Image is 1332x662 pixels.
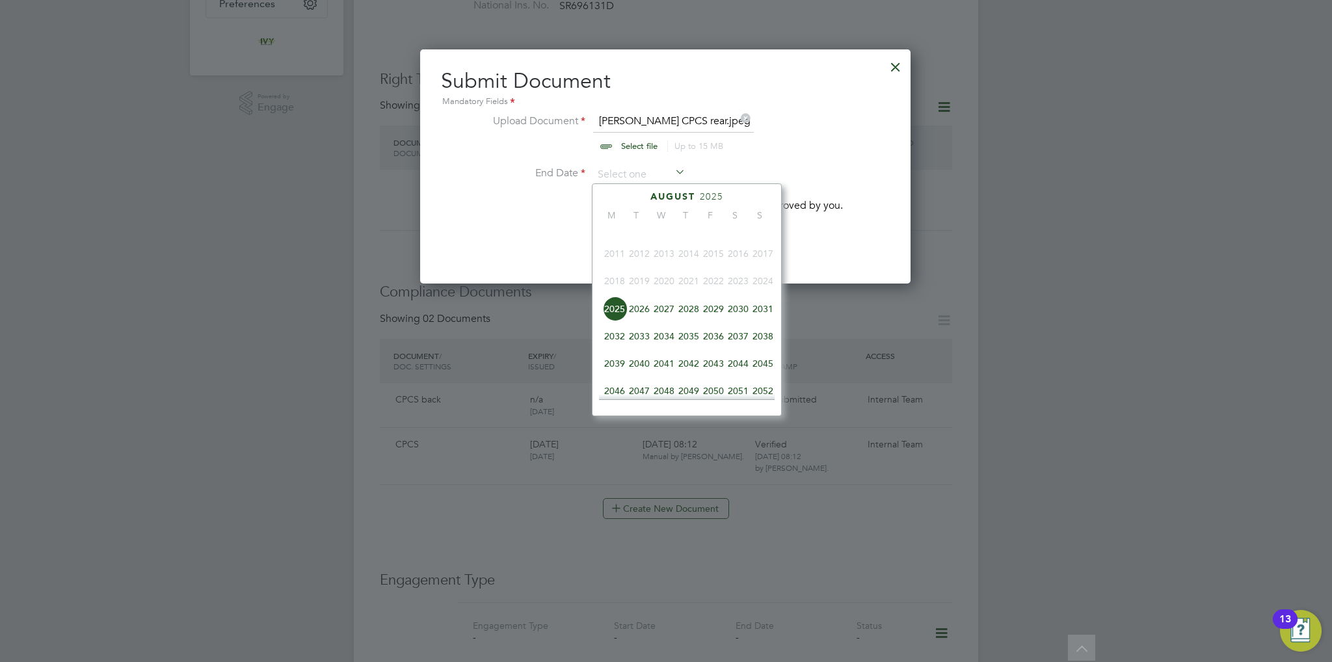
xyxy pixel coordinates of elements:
[751,378,775,403] span: 2052
[652,269,676,293] span: 2020
[701,269,726,293] span: 2022
[488,113,585,150] label: Upload Document
[652,324,676,349] span: 2034
[593,165,686,185] input: Select one
[652,241,676,266] span: 2013
[701,241,726,266] span: 2015
[676,241,701,266] span: 2014
[751,269,775,293] span: 2024
[751,351,775,376] span: 2045
[676,297,701,321] span: 2028
[652,297,676,321] span: 2027
[747,209,772,221] span: S
[751,297,775,321] span: 2031
[627,378,652,403] span: 2047
[726,324,751,349] span: 2037
[751,241,775,266] span: 2017
[676,324,701,349] span: 2035
[602,297,627,321] span: 2025
[676,269,701,293] span: 2021
[726,351,751,376] span: 2044
[602,241,627,266] span: 2011
[488,165,585,182] label: End Date
[652,378,676,403] span: 2048
[599,209,624,221] span: M
[627,351,652,376] span: 2040
[673,209,698,221] span: T
[488,198,843,226] li: This document will be automatically approved by you.
[1279,619,1291,636] div: 13
[676,351,701,376] span: 2042
[602,324,627,349] span: 2032
[701,297,726,321] span: 2029
[676,378,701,403] span: 2049
[441,95,890,109] div: Mandatory Fields
[602,269,627,293] span: 2018
[627,241,652,266] span: 2012
[701,378,726,403] span: 2050
[652,351,676,376] span: 2041
[698,209,723,221] span: F
[700,191,723,202] span: 2025
[602,351,627,376] span: 2039
[627,324,652,349] span: 2033
[726,378,751,403] span: 2051
[650,191,695,202] span: August
[726,241,751,266] span: 2016
[726,297,751,321] span: 2030
[627,297,652,321] span: 2026
[723,209,747,221] span: S
[1280,610,1322,652] button: Open Resource Center, 13 new notifications
[441,68,890,109] h2: Submit Document
[701,324,726,349] span: 2036
[648,209,673,221] span: W
[627,269,652,293] span: 2019
[726,269,751,293] span: 2023
[624,209,648,221] span: T
[602,378,627,403] span: 2046
[701,351,726,376] span: 2043
[751,324,775,349] span: 2038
